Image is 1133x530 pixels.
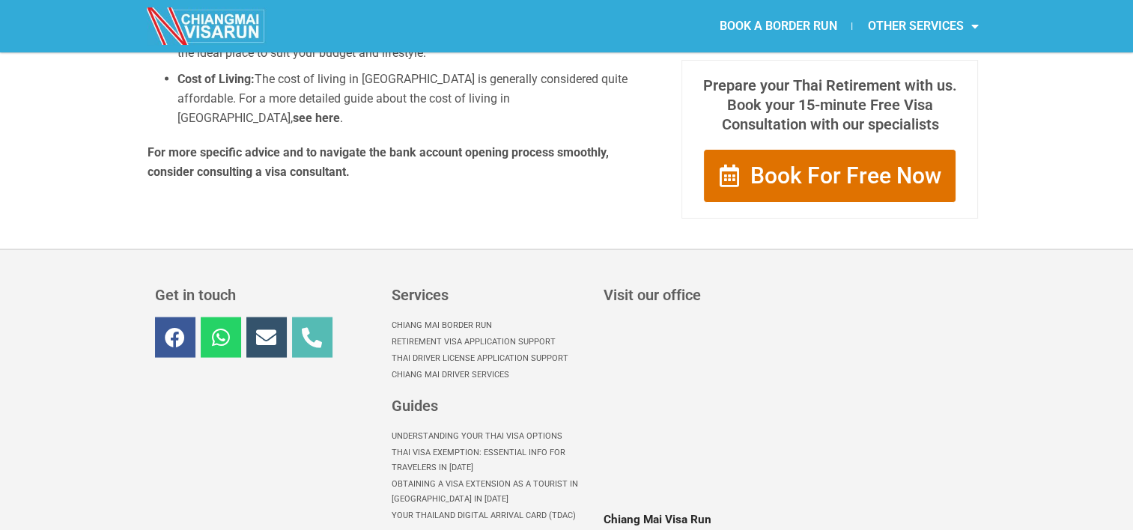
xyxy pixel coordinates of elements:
span: Chiang Mai Visa Run [604,513,711,526]
a: Thai Visa Exemption: Essential Info for Travelers in [DATE] [392,445,589,476]
strong: see here [293,111,340,125]
strong: For more specific advice and to navigate the bank account opening process smoothly, consider cons... [148,145,609,179]
span: Cost of Living: [177,72,255,86]
h3: Visit our office [604,287,976,302]
a: OTHER SERVICES [852,9,993,43]
a: Your Thailand Digital Arrival Card (TDAC) [392,508,589,524]
nav: Menu [392,317,589,383]
a: Book For Free Now [703,149,956,203]
h3: Get in touch [155,287,377,302]
a: Chiang Mai Driver Services [392,367,589,383]
a: BOOK A BORDER RUN [704,9,851,43]
a: Thai Driver License Application Support [392,350,589,367]
a: Retirement Visa Application Support [392,334,589,350]
nav: Menu [566,9,993,43]
nav: Menu [392,428,589,524]
a: Understanding Your Thai Visa options [392,428,589,445]
a: Chiang Mai Border Run [392,317,589,334]
h3: Guides [392,398,589,413]
h3: Services [392,287,589,302]
li: The cost of living in [GEOGRAPHIC_DATA] is generally considered quite affordable. For a more deta... [177,70,645,127]
p: Prepare your Thai Retirement with us. Book your 15-minute Free Visa Consultation with our special... [697,76,962,134]
span: Book For Free Now [750,165,941,187]
a: Obtaining a Visa Extension as a Tourist in [GEOGRAPHIC_DATA] in [DATE] [392,476,589,508]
